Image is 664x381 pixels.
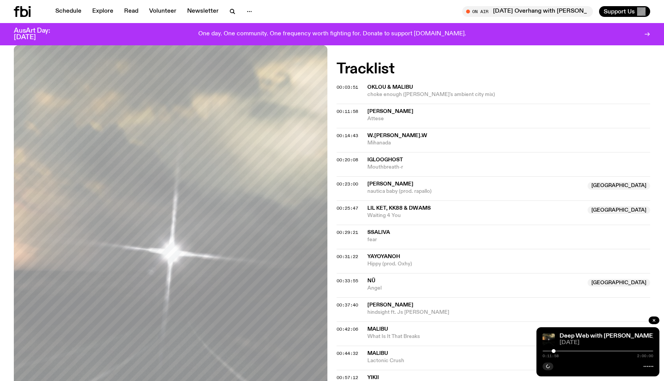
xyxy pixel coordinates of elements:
[51,6,86,17] a: Schedule
[367,133,427,138] span: W.[PERSON_NAME].W
[543,354,559,358] span: 0:11:58
[367,357,650,364] span: Lactonic Crush
[337,109,358,114] button: 00:11:58
[337,278,358,284] span: 00:33:55
[120,6,143,17] a: Read
[337,326,358,332] span: 00:42:06
[337,255,358,259] button: 00:31:22
[367,309,650,316] span: hindsight ft. Js [PERSON_NAME]
[337,376,358,380] button: 00:57:12
[367,139,650,147] span: Mihanada
[367,91,650,98] span: choke enough ([PERSON_NAME]'s ambient city mix)
[337,230,358,235] button: 00:29:21
[337,181,358,187] span: 00:23:00
[588,182,650,190] span: [GEOGRAPHIC_DATA]
[367,278,375,283] span: Nū
[337,229,358,235] span: 00:29:21
[337,84,358,90] span: 00:03:51
[367,236,650,244] span: fear
[462,6,593,17] button: On Air[DATE] Overhang with [PERSON_NAME]
[367,285,583,292] span: Angel
[337,374,358,381] span: 00:57:12
[337,85,358,89] button: 00:03:51
[337,302,358,308] span: 00:37:40
[337,133,358,139] span: 00:14:43
[367,375,379,380] span: Yikii
[637,354,653,358] span: 2:00:00
[337,108,358,114] span: 00:11:58
[599,6,650,17] button: Support Us
[367,212,583,219] span: Waiting 4 You
[337,62,650,76] h2: Tracklist
[367,109,413,114] span: [PERSON_NAME]
[559,340,653,346] span: [DATE]
[337,206,358,210] button: 00:25:47
[367,302,413,308] span: [PERSON_NAME]
[367,188,583,195] span: nautica baby (prod. rapallo)
[337,327,358,331] button: 00:42:06
[604,8,635,15] span: Support Us
[198,31,466,38] p: One day. One community. One frequency worth fighting for. Donate to support [DOMAIN_NAME].
[367,115,650,123] span: Attese
[337,303,358,307] button: 00:37:40
[183,6,223,17] a: Newsletter
[337,350,358,356] span: 00:44:32
[337,182,358,186] button: 00:23:00
[367,326,388,332] span: Malibu
[144,6,181,17] a: Volunteer
[367,254,400,259] span: yayoyanoh
[559,333,655,339] a: Deep Web with [PERSON_NAME]
[337,157,358,163] span: 00:20:08
[367,84,413,90] span: Oklou & Malibu
[337,279,358,283] button: 00:33:55
[367,351,388,356] span: Malibu
[337,158,358,162] button: 00:20:08
[337,351,358,356] button: 00:44:32
[588,279,650,287] span: [GEOGRAPHIC_DATA]
[367,164,650,171] span: Mouthbreath-r
[88,6,118,17] a: Explore
[367,260,650,268] span: Hippy (prod. Oxhy)
[337,134,358,138] button: 00:14:43
[367,205,431,211] span: lil ket, kk88 & Dwams
[367,333,650,340] span: What Is It That Breaks
[367,230,390,235] span: ssaliva
[367,181,413,187] span: [PERSON_NAME]
[367,157,403,162] span: Iglooghost
[337,253,358,260] span: 00:31:22
[14,28,63,41] h3: AusArt Day: [DATE]
[588,206,650,214] span: [GEOGRAPHIC_DATA]
[337,205,358,211] span: 00:25:47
